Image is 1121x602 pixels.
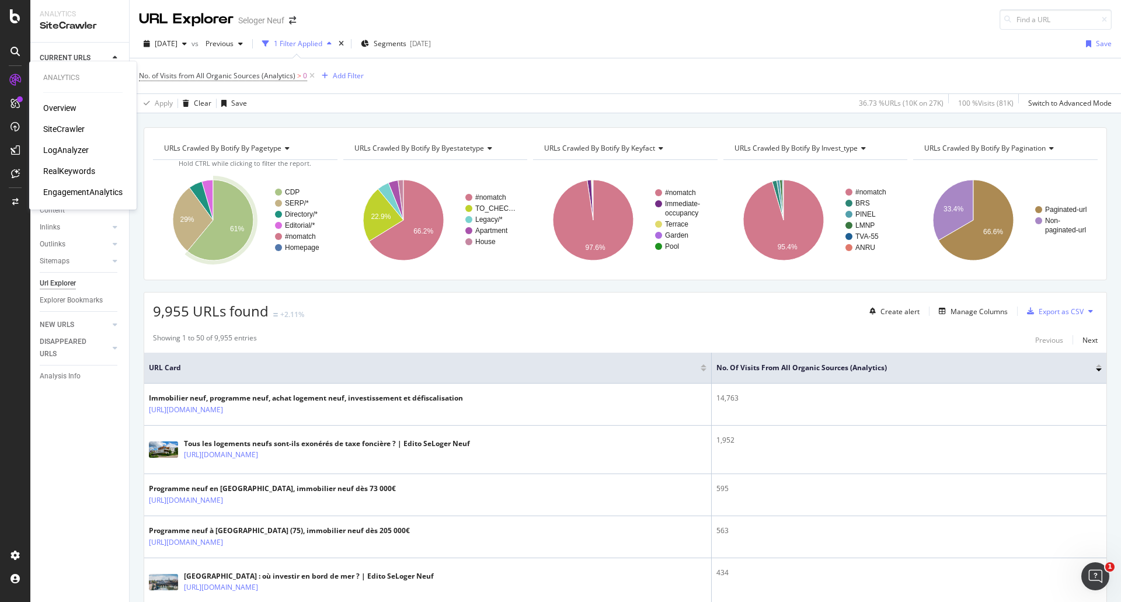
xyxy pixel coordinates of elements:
[1000,9,1112,30] input: Find a URL
[192,39,201,48] span: vs
[303,68,307,84] span: 0
[230,225,244,233] text: 61%
[1105,562,1115,572] span: 1
[716,483,1102,494] div: 595
[40,238,109,250] a: Outlinks
[201,39,234,48] span: Previous
[716,568,1102,578] div: 434
[855,243,875,252] text: ANRU
[542,139,707,158] h4: URLs Crawled By Botify By keyfact
[153,169,336,271] svg: A chart.
[665,209,698,217] text: occupancy
[723,169,906,271] svg: A chart.
[149,404,223,416] a: [URL][DOMAIN_NAME]
[665,200,700,208] text: Immediate-
[475,204,516,213] text: TO_CHEC…
[855,210,876,218] text: PINEL
[1081,562,1109,590] iframe: Intercom live chat
[43,144,89,156] a: LogAnalyzer
[43,102,76,114] a: Overview
[280,309,304,319] div: +2.11%
[924,143,1046,153] span: URLs Crawled By Botify By pagination
[1045,217,1060,225] text: Non-
[149,537,223,548] a: [URL][DOMAIN_NAME]
[139,34,192,53] button: [DATE]
[43,186,123,198] a: EngagementAnalytics
[40,52,90,64] div: CURRENT URLS
[934,304,1008,318] button: Manage Columns
[1082,333,1098,347] button: Next
[317,69,364,83] button: Add Filter
[716,393,1102,403] div: 14,763
[374,39,406,48] span: Segments
[475,215,503,224] text: Legacy/*
[665,231,688,239] text: Garden
[333,71,364,81] div: Add Filter
[343,169,526,271] div: A chart.
[413,227,433,235] text: 66.2%
[40,319,74,331] div: NEW URLS
[285,221,315,229] text: Editorial/*
[285,188,300,196] text: CDP
[149,495,223,506] a: [URL][DOMAIN_NAME]
[155,98,173,108] div: Apply
[40,336,109,360] a: DISAPPEARED URLS
[184,439,470,449] div: Tous les logements neufs sont-ils exonérés de taxe foncière ? | Edito SeLoger Neuf
[149,393,463,403] div: Immobilier neuf, programme neuf, achat logement neuf, investissement et défiscalisation
[1045,206,1087,214] text: Paginated-url
[855,232,879,241] text: TVA-55
[665,220,688,228] text: Terrace
[777,243,797,251] text: 95.4%
[336,38,346,50] div: times
[40,255,109,267] a: Sitemaps
[184,582,258,593] a: [URL][DOMAIN_NAME]
[238,15,284,26] div: Seloger Neuf
[1082,335,1098,345] div: Next
[371,213,391,221] text: 22.9%
[734,143,858,153] span: URLs Crawled By Botify By invest_type
[1096,39,1112,48] div: Save
[139,71,295,81] span: No. of Visits from All Organic Sources (Analytics)
[153,301,269,321] span: 9,955 URLs found
[855,199,870,207] text: BRS
[180,215,194,224] text: 29%
[43,123,85,135] a: SiteCrawler
[732,139,897,158] h4: URLs Crawled By Botify By invest_type
[40,319,109,331] a: NEW URLS
[43,165,95,177] div: RealKeywords
[951,307,1008,316] div: Manage Columns
[665,242,679,250] text: Pool
[1023,94,1112,113] button: Switch to Advanced Mode
[217,94,247,113] button: Save
[913,169,1096,271] svg: A chart.
[865,302,920,321] button: Create alert
[475,193,506,201] text: #nomatch
[40,204,65,217] div: Content
[983,228,1003,236] text: 66.6%
[285,243,319,252] text: Homepage
[194,98,211,108] div: Clear
[1035,333,1063,347] button: Previous
[1039,307,1084,316] div: Export as CSV
[149,574,178,590] img: main image
[855,221,875,229] text: LMNP
[40,221,109,234] a: Inlinks
[149,363,698,373] span: URL Card
[164,143,281,153] span: URLs Crawled By Botify By pagetype
[40,294,103,307] div: Explorer Bookmarks
[40,19,120,33] div: SiteCrawler
[40,52,109,64] a: CURRENT URLS
[40,277,121,290] a: Url Explorer
[410,39,431,48] div: [DATE]
[285,232,316,241] text: #nomatch
[257,34,336,53] button: 1 Filter Applied
[716,435,1102,446] div: 1,952
[40,255,69,267] div: Sitemaps
[586,243,605,252] text: 97.6%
